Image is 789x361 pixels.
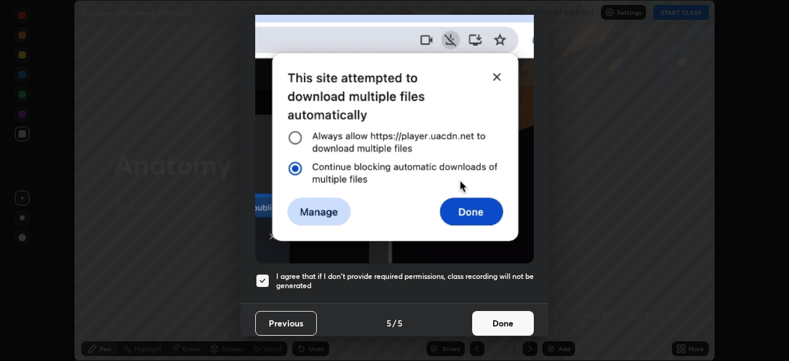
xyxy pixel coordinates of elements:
h4: / [393,317,396,330]
h5: I agree that if I don't provide required permissions, class recording will not be generated [276,272,534,291]
h4: 5 [398,317,403,330]
button: Done [472,311,534,336]
button: Previous [255,311,317,336]
h4: 5 [386,317,391,330]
